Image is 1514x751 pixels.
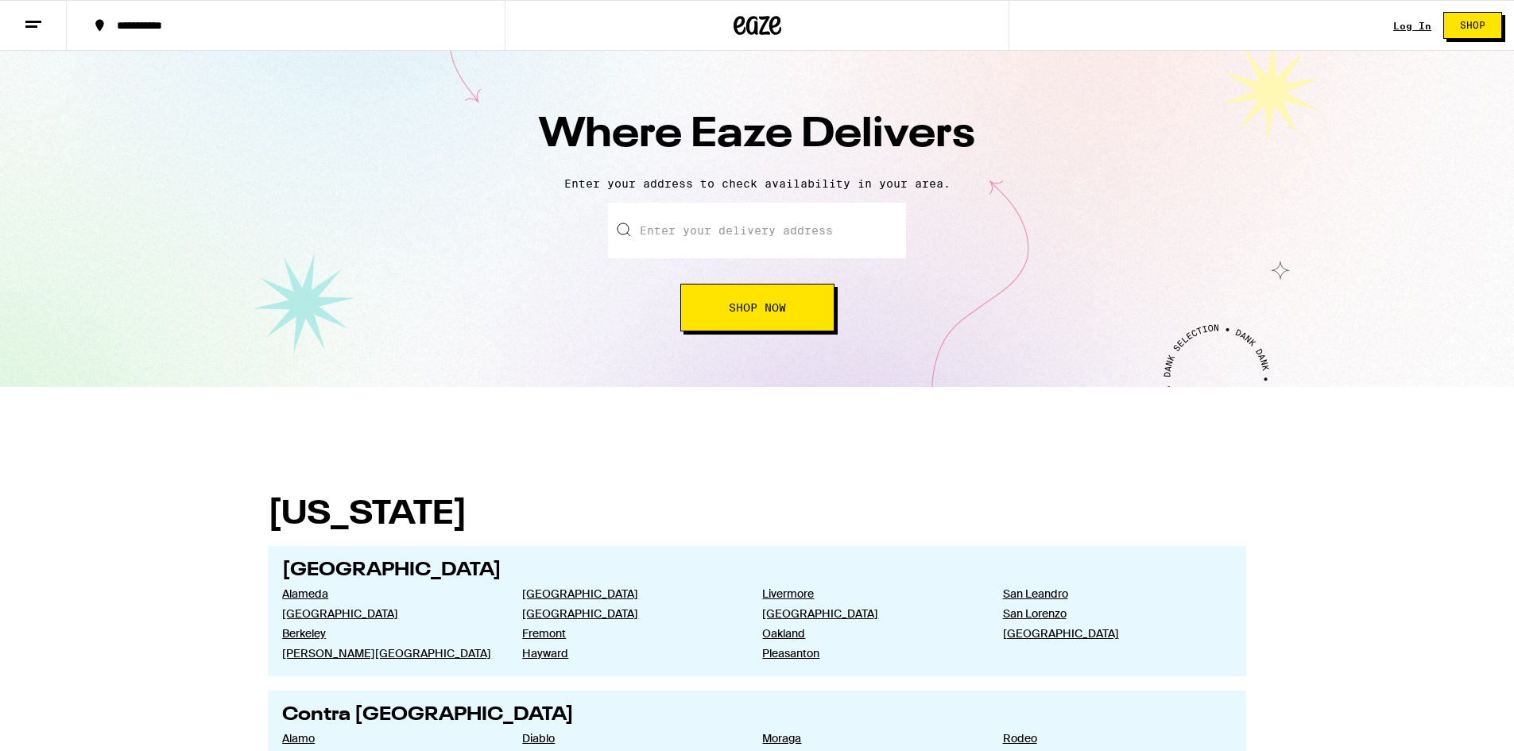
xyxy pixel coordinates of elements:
a: [GEOGRAPHIC_DATA] [522,586,737,601]
span: Shop Now [729,302,786,313]
a: Hayward [522,646,737,660]
a: [GEOGRAPHIC_DATA] [762,606,977,621]
button: Shop Now [680,284,834,331]
a: Oakland [762,626,977,641]
p: Enter your address to check availability in your area. [16,177,1498,190]
a: Livermore [762,586,977,601]
a: [PERSON_NAME][GEOGRAPHIC_DATA] [282,646,497,660]
a: Diablo [522,731,737,745]
a: Moraga [762,731,977,745]
input: Enter your delivery address [608,203,906,258]
a: San Leandro [1003,586,1218,601]
a: Shop [1431,12,1514,39]
a: Rodeo [1003,731,1218,745]
a: Berkeley [282,626,497,641]
a: [GEOGRAPHIC_DATA] [282,606,497,621]
a: Fremont [522,626,737,641]
span: Shop [1460,21,1485,30]
a: Alamo [282,731,497,745]
a: Log In [1393,21,1431,31]
h1: Where Eaze Delivers [479,106,1036,165]
h2: [GEOGRAPHIC_DATA] [282,561,1232,580]
button: Shop [1443,12,1502,39]
a: [GEOGRAPHIC_DATA] [522,606,737,621]
a: Pleasanton [762,646,977,660]
a: San Lorenzo [1003,606,1218,621]
h2: Contra [GEOGRAPHIC_DATA] [282,706,1232,725]
a: Alameda [282,586,497,601]
h1: [US_STATE] [268,498,1247,532]
a: [GEOGRAPHIC_DATA] [1003,626,1218,641]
